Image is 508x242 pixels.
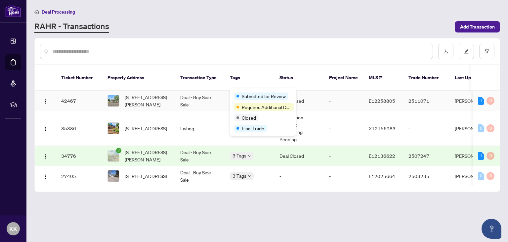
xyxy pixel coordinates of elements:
[487,152,494,160] div: 0
[233,172,246,180] span: 3 Tags
[108,170,119,182] img: thumbnail-img
[125,93,170,108] span: [STREET_ADDRESS][PERSON_NAME]
[34,10,39,14] span: home
[324,166,363,186] td: -
[487,172,494,180] div: 0
[233,152,246,159] span: 3 Tags
[9,224,17,233] span: KK
[175,166,225,186] td: Deal - Buy Side Sale
[478,152,484,160] div: 1
[116,148,121,153] span: check-circle
[43,126,48,132] img: Logo
[479,44,494,59] button: filter
[449,146,499,166] td: [PERSON_NAME]
[225,65,274,91] th: Tags
[40,123,51,134] button: Logo
[43,174,48,179] img: Logo
[102,65,175,91] th: Property Address
[482,219,501,239] button: Open asap
[324,65,363,91] th: Project Name
[455,21,500,32] button: Add Transaction
[324,91,363,111] td: -
[403,111,449,146] td: -
[108,95,119,106] img: thumbnail-img
[324,146,363,166] td: -
[108,150,119,161] img: thumbnail-img
[42,9,75,15] span: Deal Processing
[449,91,499,111] td: [PERSON_NAME]
[438,44,453,59] button: download
[34,21,109,33] a: RAHR - Transactions
[324,111,363,146] td: -
[449,65,499,91] th: Last Updated By
[369,173,395,179] span: E12025664
[485,49,489,54] span: filter
[478,172,484,180] div: 0
[478,97,484,105] div: 1
[274,65,324,91] th: Status
[40,171,51,181] button: Logo
[56,166,102,186] td: 27405
[274,111,324,146] td: Information Updated - Processing Pending
[125,149,170,163] span: [STREET_ADDRESS][PERSON_NAME]
[242,103,291,111] span: Requires Additional Docs
[40,95,51,106] button: Logo
[242,114,256,121] span: Closed
[56,65,102,91] th: Ticket Number
[274,166,324,186] td: -
[449,111,499,146] td: [PERSON_NAME]
[248,174,251,178] span: down
[487,124,494,132] div: 0
[274,146,324,166] td: Deal Closed
[175,111,225,146] td: Listing
[369,153,395,159] span: E12136622
[403,65,449,91] th: Trade Number
[125,125,167,132] span: [STREET_ADDRESS]
[464,49,469,54] span: edit
[248,154,251,157] span: down
[449,166,499,186] td: [PERSON_NAME]
[478,124,484,132] div: 0
[242,125,264,132] span: Final Trade
[369,98,395,104] span: E12258805
[403,166,449,186] td: 2503235
[363,65,403,91] th: MLS #
[5,5,21,17] img: logo
[444,49,448,54] span: download
[175,146,225,166] td: Deal - Buy Side Sale
[175,65,225,91] th: Transaction Type
[459,44,474,59] button: edit
[43,154,48,159] img: Logo
[43,99,48,104] img: Logo
[487,97,494,105] div: 0
[108,123,119,134] img: thumbnail-img
[56,146,102,166] td: 34776
[125,172,167,180] span: [STREET_ADDRESS]
[175,91,225,111] td: Deal - Buy Side Sale
[56,111,102,146] td: 35386
[274,91,324,111] td: Deal Closed
[460,22,495,32] span: Add Transaction
[56,91,102,111] td: 42467
[403,146,449,166] td: 2507247
[403,91,449,111] td: 2511071
[40,151,51,161] button: Logo
[242,92,286,100] span: Submitted for Review
[369,125,396,131] span: X12156983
